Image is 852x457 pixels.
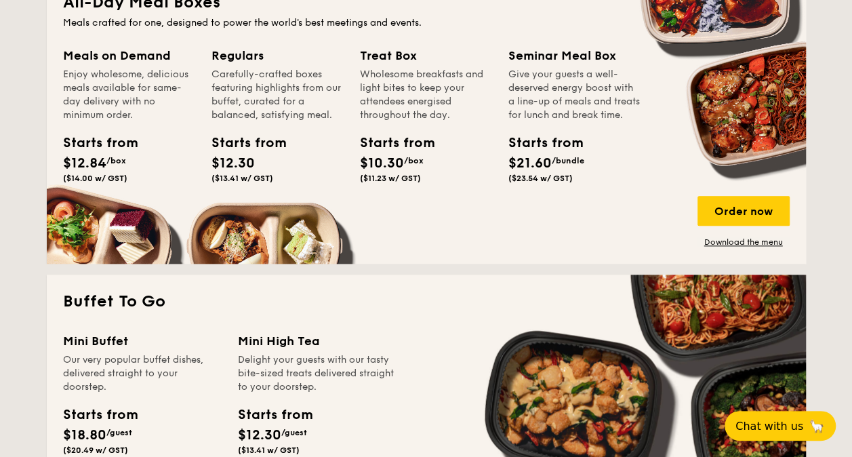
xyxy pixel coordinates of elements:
span: ($11.23 w/ GST) [360,174,421,183]
div: Mini Buffet [63,332,222,351]
div: Regulars [211,46,344,65]
div: Delight your guests with our tasty bite-sized treats delivered straight to your doorstep. [238,353,397,394]
div: Starts from [508,133,569,153]
span: $21.60 [508,155,552,172]
div: Mini High Tea [238,332,397,351]
span: /box [404,156,424,165]
span: ($20.49 w/ GST) [63,445,128,455]
span: /guest [106,428,132,437]
div: Order now [697,196,790,226]
span: $12.84 [63,155,106,172]
div: Starts from [238,405,312,425]
div: Enjoy wholesome, delicious meals available for same-day delivery with no minimum order. [63,68,195,122]
span: $12.30 [238,427,281,443]
div: Carefully-crafted boxes featuring highlights from our buffet, curated for a balanced, satisfying ... [211,68,344,122]
span: $12.30 [211,155,255,172]
div: Our very popular buffet dishes, delivered straight to your doorstep. [63,353,222,394]
div: Starts from [63,405,137,425]
div: Wholesome breakfasts and light bites to keep your attendees energised throughout the day. [360,68,492,122]
div: Meals crafted for one, designed to power the world's best meetings and events. [63,16,790,30]
span: /box [106,156,126,165]
span: $10.30 [360,155,404,172]
span: /guest [281,428,307,437]
span: $18.80 [63,427,106,443]
div: Treat Box [360,46,492,65]
div: Give your guests a well-deserved energy boost with a line-up of meals and treats for lunch and br... [508,68,641,122]
h2: Buffet To Go [63,291,790,313]
span: ($14.00 w/ GST) [63,174,127,183]
div: Starts from [63,133,124,153]
span: ($13.41 w/ GST) [211,174,273,183]
button: Chat with us🦙 [725,411,836,441]
div: Starts from [360,133,421,153]
div: Seminar Meal Box [508,46,641,65]
a: Download the menu [697,237,790,247]
span: /bundle [552,156,584,165]
div: Starts from [211,133,272,153]
span: Chat with us [735,420,803,433]
span: ($23.54 w/ GST) [508,174,573,183]
div: Meals on Demand [63,46,195,65]
span: 🦙 [809,418,825,434]
span: ($13.41 w/ GST) [238,445,300,455]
